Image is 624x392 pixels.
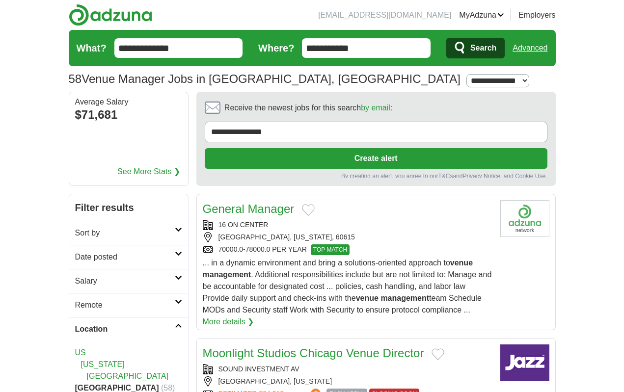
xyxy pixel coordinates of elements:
[75,384,159,392] strong: [GEOGRAPHIC_DATA]
[518,9,556,21] a: Employers
[438,173,453,180] a: T&Cs
[203,244,492,255] div: 70000.0-78000.0 PER YEAR
[203,232,492,242] div: [GEOGRAPHIC_DATA], [US_STATE], 60615
[75,227,175,239] h2: Sort by
[470,38,496,58] span: Search
[205,148,547,169] button: Create alert
[462,173,500,180] a: Privacy Notice
[203,364,492,374] div: SOUND INVESTMENT AV
[432,348,444,360] button: Add to favorite jobs
[500,200,549,237] img: Company logo
[203,270,251,279] strong: management
[69,245,188,269] a: Date posted
[75,251,175,263] h2: Date posted
[75,275,175,287] h2: Salary
[75,348,86,357] a: US
[450,259,473,267] strong: venue
[356,294,379,302] strong: venue
[117,166,180,178] a: See More Stats ❯
[69,269,188,293] a: Salary
[380,294,429,302] strong: management
[258,41,294,55] label: Where?
[75,106,182,124] div: $71,681
[513,38,547,58] a: Advanced
[203,346,424,360] a: Moonlight Studios Chicago Venue Director
[203,202,295,215] a: General Manager
[69,72,461,85] h1: Venue Manager Jobs in [GEOGRAPHIC_DATA], [GEOGRAPHIC_DATA]
[77,41,107,55] label: What?
[203,220,492,230] div: 16 ON CENTER
[69,317,188,341] a: Location
[446,38,505,58] button: Search
[318,9,451,21] li: [EMAIL_ADDRESS][DOMAIN_NAME]
[224,102,392,114] span: Receive the newest jobs for this search :
[69,4,152,26] img: Adzuna logo
[459,9,504,21] a: MyAdzuna
[75,323,175,335] h2: Location
[69,293,188,317] a: Remote
[361,104,390,112] a: by email
[75,299,175,311] h2: Remote
[69,221,188,245] a: Sort by
[203,316,254,328] a: More details ❯
[500,344,549,381] img: Company logo
[161,384,175,392] span: (58)
[311,244,350,255] span: TOP MATCH
[81,360,125,368] a: [US_STATE]
[69,194,188,221] h2: Filter results
[75,98,182,106] div: Average Salary
[302,204,315,216] button: Add to favorite jobs
[203,376,492,387] div: [GEOGRAPHIC_DATA], [US_STATE]
[69,70,82,88] span: 58
[87,372,169,380] a: [GEOGRAPHIC_DATA]
[205,172,547,178] div: By creating an alert, you agree to our and , and Cookie Use.
[203,259,492,314] span: ... in a dynamic environment and bring a solutions-oriented approach to . Additional responsibili...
